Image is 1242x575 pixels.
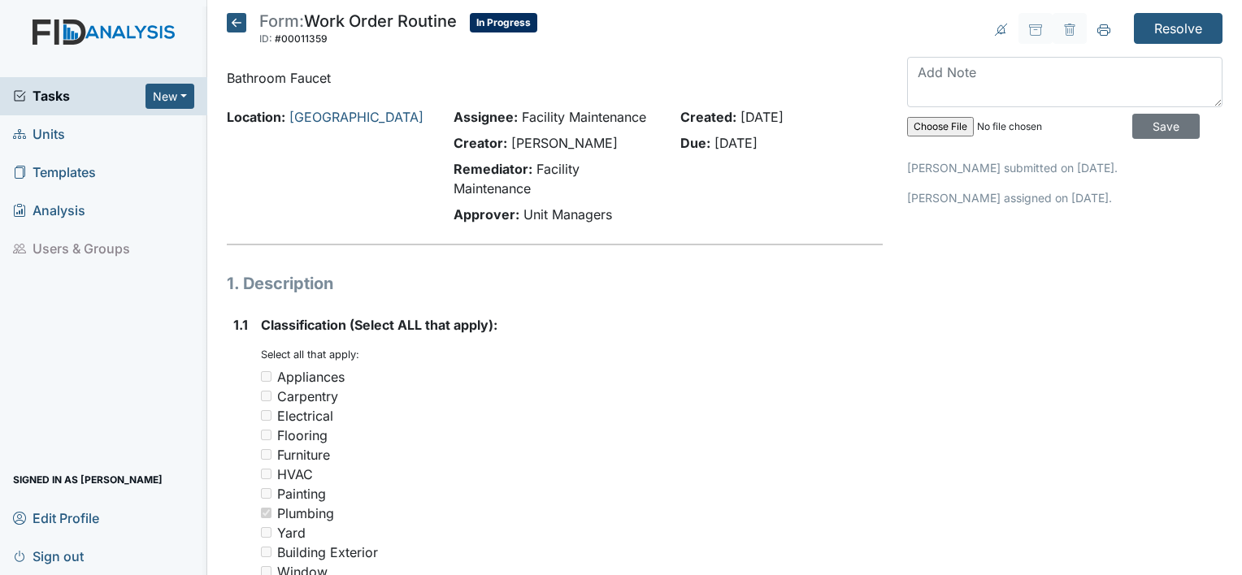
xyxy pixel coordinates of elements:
[261,547,271,557] input: Building Exterior
[277,484,326,504] div: Painting
[454,161,532,177] strong: Remediator:
[13,505,99,530] span: Edit Profile
[1132,114,1200,139] input: Save
[261,391,271,401] input: Carpentry
[261,449,271,460] input: Furniture
[259,13,457,49] div: Work Order Routine
[277,426,328,445] div: Flooring
[277,543,378,562] div: Building Exterior
[261,527,271,538] input: Yard
[145,84,194,109] button: New
[714,135,758,151] span: [DATE]
[261,430,271,440] input: Flooring
[907,159,1222,176] p: [PERSON_NAME] submitted on [DATE].
[289,109,423,125] a: [GEOGRAPHIC_DATA]
[277,445,330,465] div: Furniture
[261,317,497,333] span: Classification (Select ALL that apply):
[261,371,271,382] input: Appliances
[261,508,271,518] input: Plumbing
[907,189,1222,206] p: [PERSON_NAME] assigned on [DATE].
[227,109,285,125] strong: Location:
[227,68,883,88] p: Bathroom Faucet
[511,135,618,151] span: [PERSON_NAME]
[454,135,507,151] strong: Creator:
[13,198,85,223] span: Analysis
[277,367,345,387] div: Appliances
[277,387,338,406] div: Carpentry
[13,543,84,569] span: Sign out
[13,86,145,106] a: Tasks
[523,206,612,223] span: Unit Managers
[454,109,518,125] strong: Assignee:
[275,32,328,45] span: #00011359
[470,13,537,32] span: In Progress
[259,32,272,45] span: ID:
[277,465,313,484] div: HVAC
[13,160,96,185] span: Templates
[259,11,304,31] span: Form:
[261,348,359,361] small: Select all that apply:
[261,410,271,421] input: Electrical
[740,109,784,125] span: [DATE]
[454,206,519,223] strong: Approver:
[522,109,646,125] span: Facility Maintenance
[261,488,271,499] input: Painting
[261,469,271,479] input: HVAC
[277,504,334,523] div: Plumbing
[277,406,333,426] div: Electrical
[680,109,736,125] strong: Created:
[227,271,883,296] h1: 1. Description
[13,467,163,492] span: Signed in as [PERSON_NAME]
[277,523,306,543] div: Yard
[233,315,248,335] label: 1.1
[13,122,65,147] span: Units
[1134,13,1222,44] input: Resolve
[680,135,710,151] strong: Due:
